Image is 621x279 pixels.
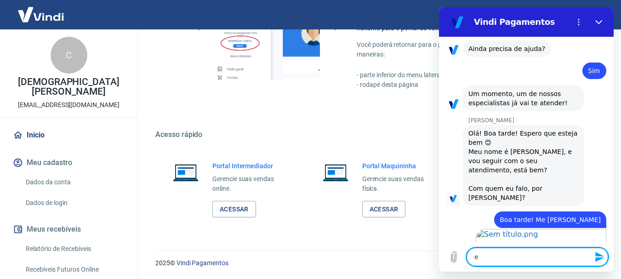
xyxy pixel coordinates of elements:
[357,70,577,80] p: - parte inferior do menu lateral
[22,194,126,212] a: Dados de login
[155,130,599,139] h5: Acesso rápido
[166,161,205,183] img: Imagem de um notebook aberto
[7,77,130,97] p: [DEMOGRAPHIC_DATA][PERSON_NAME]
[151,240,169,259] button: Enviar mensagem
[11,219,126,239] button: Meus recebíveis
[577,6,610,23] button: Sair
[439,7,614,272] iframe: Janela de mensagens
[11,125,126,145] a: Início
[212,161,289,171] h6: Portal Intermediador
[22,239,126,258] a: Relatório de Recebíveis
[357,80,577,90] p: - rodapé desta página
[362,161,439,171] h6: Portal Maquininha
[6,240,24,259] button: Carregar arquivo
[362,201,406,218] a: Acessar
[28,240,169,259] textarea: e
[357,40,577,59] p: Você poderá retornar para o portal de vendas através das seguintes maneiras:
[11,0,71,28] img: Vindi
[212,174,289,194] p: Gerencie suas vendas online.
[18,100,120,110] p: [EMAIL_ADDRESS][DOMAIN_NAME]
[11,153,126,173] button: Meu cadastro
[362,174,439,194] p: Gerencie suas vendas física.
[22,173,126,192] a: Dados da conta
[51,37,87,74] div: C
[22,260,126,279] a: Recebíveis Futuros Online
[155,258,599,268] p: 2025 ©
[177,259,228,267] a: Vindi Pagamentos
[212,201,256,218] a: Acessar
[316,161,355,183] img: Imagem de um notebook aberto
